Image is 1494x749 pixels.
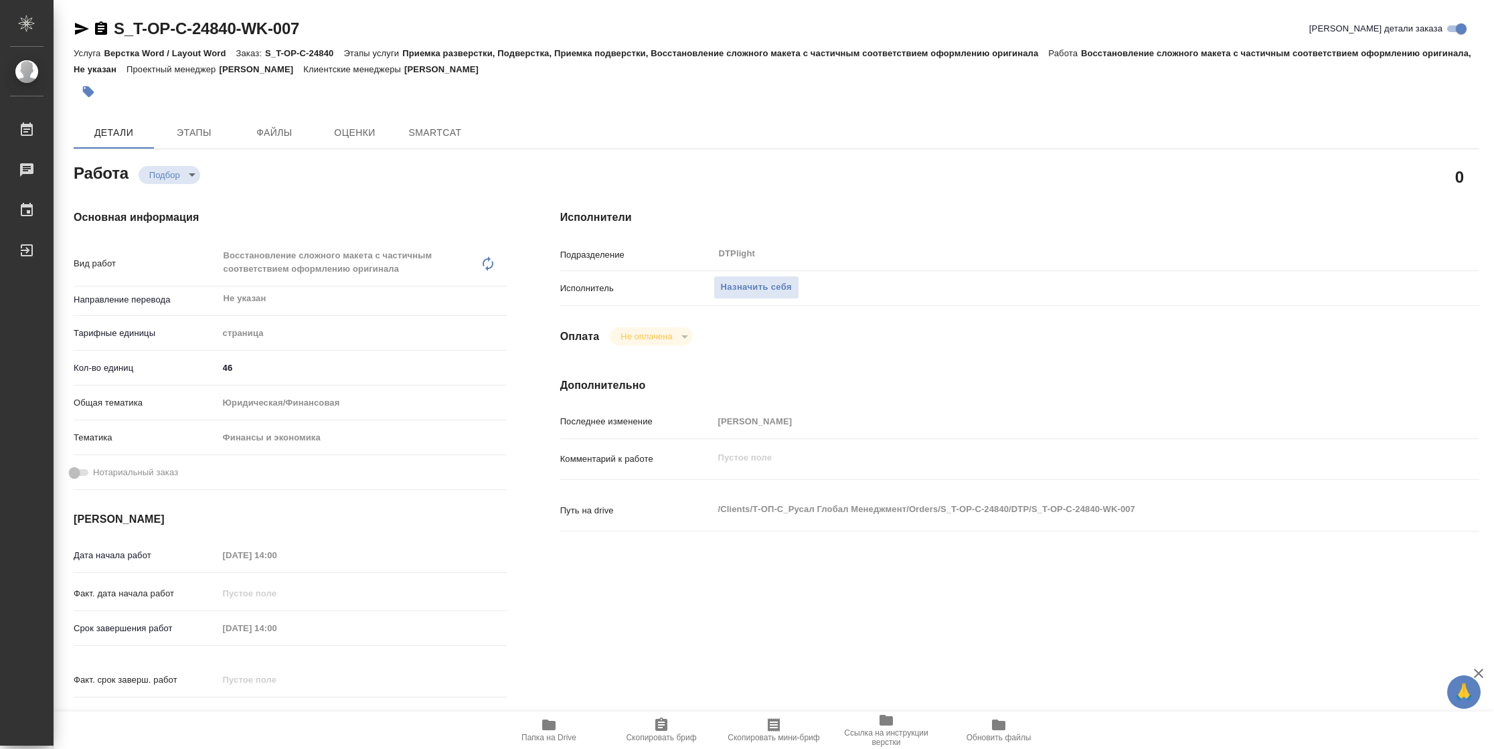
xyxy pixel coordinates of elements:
[560,415,714,428] p: Последнее изменение
[838,728,934,747] span: Ссылка на инструкции верстки
[560,504,714,517] p: Путь на drive
[610,327,692,345] div: Подбор
[74,48,104,58] p: Услуга
[560,378,1479,394] h4: Дополнительно
[74,549,218,562] p: Дата начала работ
[74,673,218,687] p: Факт. срок заверш. работ
[402,48,1048,58] p: Приемка разверстки, Подверстка, Приемка подверстки, Восстановление сложного макета с частичным со...
[404,64,489,74] p: [PERSON_NAME]
[605,712,718,749] button: Скопировать бриф
[93,466,178,479] span: Нотариальный заказ
[74,257,218,270] p: Вид работ
[74,21,90,37] button: Скопировать ссылку для ЯМессенджера
[521,733,576,742] span: Папка на Drive
[74,77,103,106] button: Добавить тэг
[74,293,218,307] p: Направление перевода
[218,705,335,724] input: ✎ Введи что-нибудь
[218,670,335,689] input: Пустое поле
[218,426,507,449] div: Финансы и экономика
[265,48,343,58] p: S_T-OP-C-24840
[74,511,507,527] h4: [PERSON_NAME]
[303,64,404,74] p: Клиентские менеджеры
[1309,22,1442,35] span: [PERSON_NAME] детали заказа
[218,358,507,378] input: ✎ Введи что-нибудь
[218,546,335,565] input: Пустое поле
[728,733,819,742] span: Скопировать мини-бриф
[74,622,218,635] p: Срок завершения работ
[218,618,335,638] input: Пустое поле
[1447,675,1481,709] button: 🙏
[626,733,696,742] span: Скопировать бриф
[560,329,600,345] h4: Оплата
[714,498,1403,521] textarea: /Clients/Т-ОП-С_Русал Глобал Менеджмент/Orders/S_T-OP-C-24840/DTP/S_T-OP-C-24840-WK-007
[560,282,714,295] p: Исполнитель
[74,587,218,600] p: Факт. дата начала работ
[93,21,109,37] button: Скопировать ссылку
[74,210,507,226] h4: Основная информация
[219,64,303,74] p: [PERSON_NAME]
[218,392,507,414] div: Юридическая/Финансовая
[74,160,129,184] h2: Работа
[74,708,218,722] p: Срок завершения услуги
[560,248,714,262] p: Подразделение
[714,412,1403,431] input: Пустое поле
[616,331,676,342] button: Не оплачена
[139,166,200,184] div: Подбор
[343,48,402,58] p: Этапы услуги
[942,712,1055,749] button: Обновить файлы
[162,124,226,141] span: Этапы
[82,124,146,141] span: Детали
[1452,678,1475,706] span: 🙏
[218,584,335,603] input: Пустое поле
[104,48,236,58] p: Верстка Word / Layout Word
[714,276,799,299] button: Назначить себя
[967,733,1031,742] span: Обновить файлы
[74,431,218,444] p: Тематика
[721,280,792,295] span: Назначить себя
[718,712,830,749] button: Скопировать мини-бриф
[242,124,307,141] span: Файлы
[560,210,1479,226] h4: Исполнители
[403,124,467,141] span: SmartCat
[218,322,507,345] div: страница
[145,169,184,181] button: Подбор
[323,124,387,141] span: Оценки
[74,361,218,375] p: Кол-во единиц
[493,712,605,749] button: Папка на Drive
[1455,165,1464,188] h2: 0
[236,48,265,58] p: Заказ:
[127,64,219,74] p: Проектный менеджер
[114,19,299,37] a: S_T-OP-C-24840-WK-007
[1048,48,1081,58] p: Работа
[830,712,942,749] button: Ссылка на инструкции верстки
[74,327,218,340] p: Тарифные единицы
[74,396,218,410] p: Общая тематика
[560,452,714,466] p: Комментарий к работе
